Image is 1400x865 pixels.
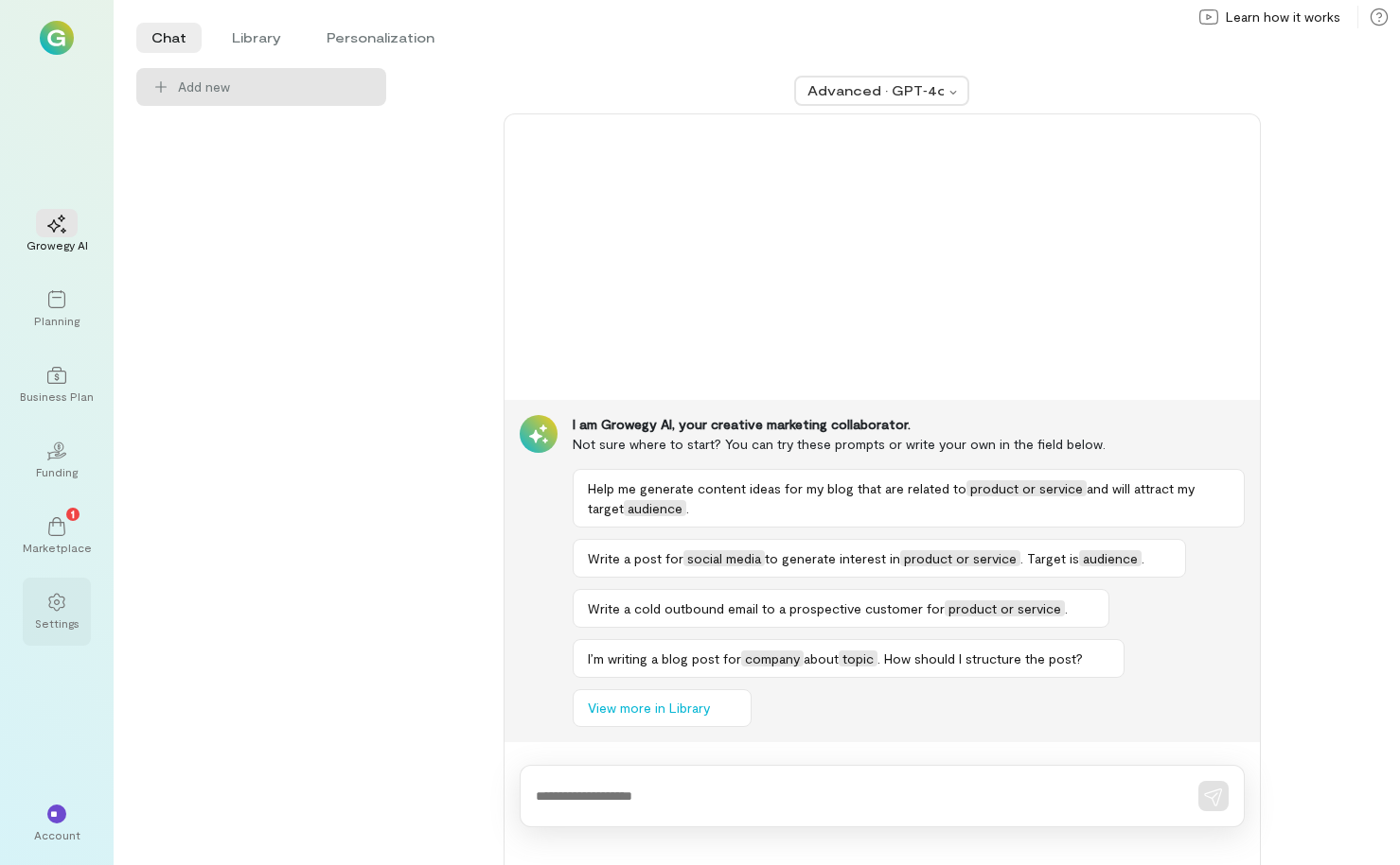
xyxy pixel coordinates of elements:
[27,237,88,252] div: Growegy AI
[683,550,765,566] span: social media
[573,415,1245,434] div: I am Growegy AI, your creative marketing collaborator.
[804,650,839,666] span: about
[71,505,75,522] span: 1
[34,313,80,328] div: Planning
[23,199,91,268] a: Growegy AI
[136,23,202,53] li: Chat
[573,639,1125,678] button: I’m writing a blog post forcompanyabouttopic. How should I structure the post?
[877,650,1083,666] span: . How should I structure the post?
[1226,8,1340,26] span: Learn how it works
[588,550,683,566] span: Write a post for
[588,650,741,666] span: I’m writing a blog post for
[23,275,91,343] a: Planning
[573,589,1109,628] button: Write a cold outbound email to a prospective customer forproduct or service.
[217,23,296,53] li: Library
[807,81,944,100] div: Advanced · GPT‑4o
[573,689,752,727] button: View more in Library
[686,500,689,516] span: .
[23,578,91,646] a: Settings
[966,480,1087,496] span: product or service
[1020,550,1079,566] span: . Target is
[23,540,92,555] div: Marketplace
[23,426,91,494] a: Funding
[1079,550,1142,566] span: audience
[35,615,80,631] div: Settings
[23,502,91,570] a: Marketplace
[573,434,1245,454] div: Not sure where to start? You can try these prompts or write your own in the field below.
[588,699,710,718] span: View more in Library
[573,539,1186,578] button: Write a post forsocial mediato generate interest inproduct or service. Target isaudience.
[1065,600,1068,616] span: .
[34,827,80,842] div: Account
[624,500,686,516] span: audience
[588,600,945,616] span: Write a cold outbound email to a prospective customer for
[945,600,1065,616] span: product or service
[741,650,804,666] span: company
[1142,550,1144,566] span: .
[178,78,371,96] span: Add new
[588,480,966,496] span: Help me generate content ideas for my blog that are related to
[23,351,91,419] a: Business Plan
[900,550,1020,566] span: product or service
[573,469,1245,528] button: Help me generate content ideas for my blog that are related toproduct or serviceand will attract ...
[588,480,1195,516] span: and will attract my target
[765,550,900,566] span: to generate interest in
[20,389,94,404] div: Business Plan
[311,23,450,53] li: Personalization
[36,464,78,479] div: Funding
[839,650,877,666] span: topic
